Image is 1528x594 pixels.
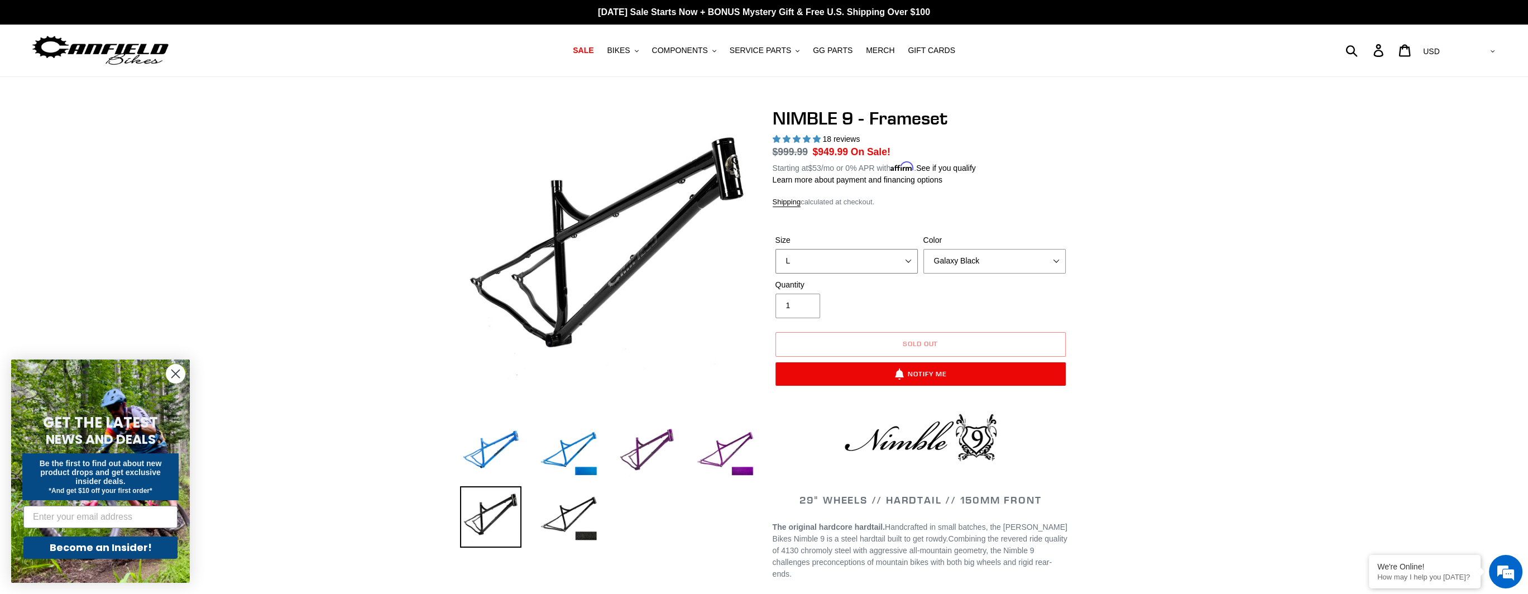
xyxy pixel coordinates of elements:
[773,534,1067,578] span: Combining the revered ride quality of 4130 chromoly steel with aggressive all-mountain geometry, ...
[1377,573,1472,581] p: How may I help you today?
[903,339,938,348] span: Sold out
[31,33,170,68] img: Canfield Bikes
[538,486,600,548] img: Load image into Gallery viewer, NIMBLE 9 - Frameset
[773,197,1069,208] div: calculated at checkout.
[616,421,678,483] img: Load image into Gallery viewer, NIMBLE 9 - Frameset
[43,413,158,433] span: GET THE LATEST
[822,135,860,143] span: 18 reviews
[808,164,821,173] span: $53
[775,332,1066,357] button: Sold out
[724,43,805,58] button: SERVICE PARTS
[773,175,942,184] a: Learn more about payment and financing options
[773,135,823,143] span: 4.89 stars
[860,43,900,58] a: MERCH
[773,108,1069,129] h1: NIMBLE 9 - Frameset
[646,43,722,58] button: COMPONENTS
[652,46,708,55] span: COMPONENTS
[567,43,599,58] a: SALE
[799,494,1042,506] span: 29" WHEELS // HARDTAIL // 150MM FRONT
[460,486,521,548] img: Load image into Gallery viewer, NIMBLE 9 - Frameset
[813,146,848,157] span: $949.99
[775,362,1066,386] button: Notify Me
[694,421,756,483] img: Load image into Gallery viewer, NIMBLE 9 - Frameset
[773,523,885,531] strong: The original hardcore hardtail.
[601,43,644,58] button: BIKES
[775,279,918,291] label: Quantity
[23,536,178,559] button: Become an Insider!
[460,421,521,483] img: Load image into Gallery viewer, NIMBLE 9 - Frameset
[866,46,894,55] span: MERCH
[1377,562,1472,571] div: We're Online!
[1352,38,1380,63] input: Search
[773,146,808,157] s: $999.99
[46,430,156,448] span: NEWS AND DEALS
[890,162,914,171] span: Affirm
[538,421,600,483] img: Load image into Gallery viewer, NIMBLE 9 - Frameset
[166,364,185,384] button: Close dialog
[851,145,890,159] span: On Sale!
[923,234,1066,246] label: Color
[908,46,955,55] span: GIFT CARDS
[49,487,152,495] span: *And get $10 off your first order*
[813,46,852,55] span: GG PARTS
[775,234,918,246] label: Size
[773,160,976,174] p: Starting at /mo or 0% APR with .
[902,43,961,58] a: GIFT CARDS
[23,506,178,528] input: Enter your email address
[573,46,593,55] span: SALE
[807,43,858,58] a: GG PARTS
[40,459,162,486] span: Be the first to find out about new product drops and get exclusive insider deals.
[916,164,976,173] a: See if you qualify - Learn more about Affirm Financing (opens in modal)
[730,46,791,55] span: SERVICE PARTS
[773,523,1067,543] span: Handcrafted in small batches, the [PERSON_NAME] Bikes Nimble 9 is a steel hardtail built to get r...
[607,46,630,55] span: BIKES
[773,198,801,207] a: Shipping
